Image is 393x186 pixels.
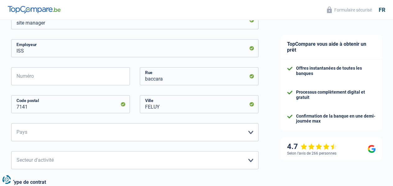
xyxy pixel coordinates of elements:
[323,5,376,15] button: Formulaire sécurisé
[287,142,337,151] div: 4.7
[296,90,376,100] div: Processus complètement digital et gratuit
[281,35,382,59] div: TopCompare vous aide à obtenir un prêt
[296,66,376,76] div: Offres instantanées de toutes les banques
[287,151,336,156] div: Selon l’avis de 266 personnes
[379,7,385,13] div: fr
[296,114,376,124] div: Confirmation de la banque en une demi-journée max
[8,6,61,13] img: TopCompare Logo
[11,179,258,185] label: Type de contrat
